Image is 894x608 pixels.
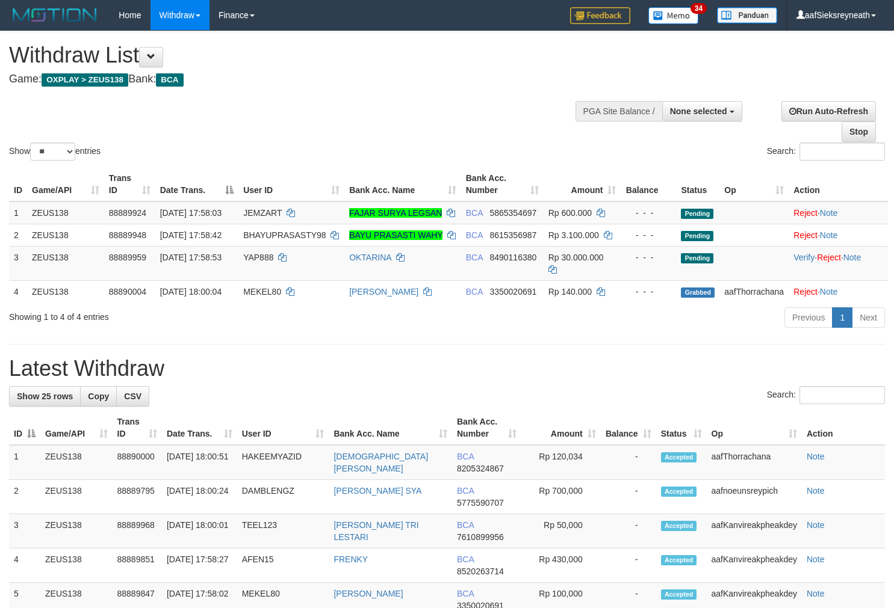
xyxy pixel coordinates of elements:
[243,230,326,240] span: BHAYUPRASASTY98
[820,230,838,240] a: Note
[9,480,40,514] td: 2
[9,280,27,302] td: 4
[784,307,833,328] a: Previous
[160,287,222,296] span: [DATE] 18:00:04
[334,589,403,598] a: [PERSON_NAME]
[40,480,113,514] td: ZEUS138
[807,486,825,496] a: Note
[548,208,592,218] span: Rp 600.000
[489,287,536,296] span: Copy 3350020691 to clipboard
[662,101,742,121] button: None selected
[466,287,483,296] span: BCA
[820,208,838,218] a: Note
[521,445,601,480] td: Rp 120,034
[570,7,630,24] img: Feedback.jpg
[40,445,113,480] td: ZEUS138
[237,548,329,583] td: AFEN15
[832,307,852,328] a: 1
[548,230,599,240] span: Rp 3.100.000
[457,567,504,576] span: Copy 8520263714 to clipboard
[124,392,141,401] span: CSV
[237,411,329,445] th: User ID: activate to sort column ascending
[160,230,222,240] span: [DATE] 17:58:42
[334,520,418,542] a: [PERSON_NAME] TRI LESTARI
[789,224,888,246] td: ·
[767,143,885,161] label: Search:
[237,514,329,548] td: TEEL123
[27,280,104,302] td: ZEUS138
[113,411,162,445] th: Trans ID: activate to sort column ascending
[27,201,104,224] td: ZEUS138
[243,253,273,262] span: YAP888
[40,411,113,445] th: Game/API: activate to sort column ascending
[793,208,818,218] a: Reject
[601,480,656,514] td: -
[661,487,697,497] span: Accepted
[349,253,391,262] a: OKTARINA
[802,411,885,445] th: Action
[155,167,238,201] th: Date Trans.: activate to sort column descending
[707,514,802,548] td: aafKanvireakpheakdey
[162,514,237,548] td: [DATE] 18:00:01
[601,445,656,480] td: -
[156,73,183,87] span: BCA
[334,486,421,496] a: [PERSON_NAME] SYA
[548,287,592,296] span: Rp 140.000
[793,230,818,240] a: Reject
[116,386,149,407] a: CSV
[676,167,719,201] th: Status
[807,520,825,530] a: Note
[162,445,237,480] td: [DATE] 18:00:51
[17,392,73,401] span: Show 25 rows
[9,386,81,407] a: Show 25 rows
[9,224,27,246] td: 2
[80,386,117,407] a: Copy
[717,7,777,23] img: panduan.png
[344,167,461,201] th: Bank Acc. Name: activate to sort column ascending
[625,229,671,241] div: - - -
[707,445,802,480] td: aafThorrachana
[820,287,838,296] a: Note
[109,287,146,296] span: 88890004
[489,253,536,262] span: Copy 8490116380 to clipboard
[9,411,40,445] th: ID: activate to sort column descending
[349,230,442,240] a: BAYU PRASASTI WAHY
[9,306,364,323] div: Showing 1 to 4 of 4 entries
[681,209,713,219] span: Pending
[457,589,474,598] span: BCA
[789,280,888,302] td: ·
[9,246,27,280] td: 3
[9,548,40,583] td: 4
[807,589,825,598] a: Note
[9,143,101,161] label: Show entries
[621,167,676,201] th: Balance
[349,287,418,296] a: [PERSON_NAME]
[807,554,825,564] a: Note
[109,208,146,218] span: 88889924
[625,286,671,298] div: - - -
[843,253,861,262] a: Note
[329,411,452,445] th: Bank Acc. Name: activate to sort column ascending
[521,480,601,514] td: Rp 700,000
[27,224,104,246] td: ZEUS138
[625,207,671,219] div: - - -
[9,6,101,24] img: MOTION_logo.png
[457,464,504,473] span: Copy 8205324867 to clipboard
[661,555,697,565] span: Accepted
[113,548,162,583] td: 88889851
[9,357,885,381] h1: Latest Withdraw
[466,253,483,262] span: BCA
[334,554,368,564] a: FRENKY
[27,167,104,201] th: Game/API: activate to sort column ascending
[681,253,713,263] span: Pending
[521,514,601,548] td: Rp 50,000
[466,230,483,240] span: BCA
[656,411,707,445] th: Status: activate to sort column ascending
[30,143,75,161] select: Showentries
[842,121,876,142] a: Stop
[681,231,713,241] span: Pending
[9,201,27,224] td: 1
[817,253,841,262] a: Reject
[162,480,237,514] td: [DATE] 18:00:24
[40,548,113,583] td: ZEUS138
